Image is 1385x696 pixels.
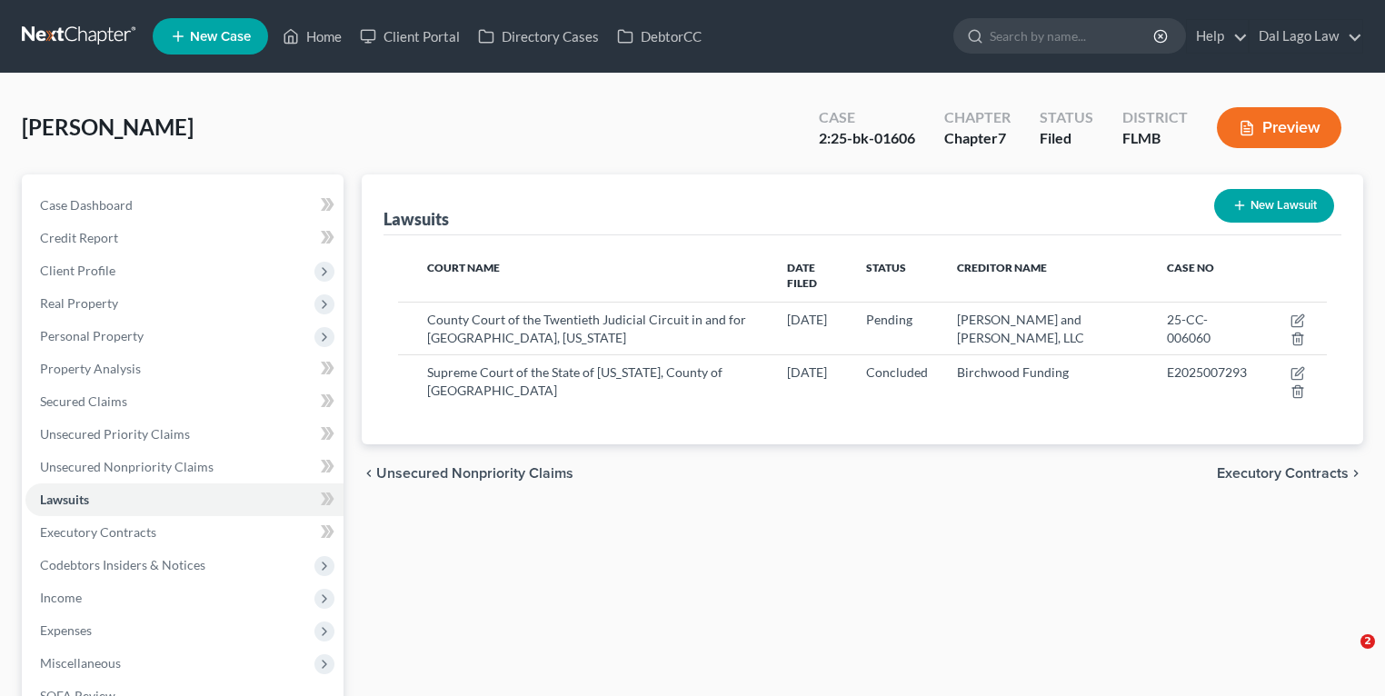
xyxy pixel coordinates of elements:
span: Client Profile [40,263,115,278]
a: Unsecured Priority Claims [25,418,344,451]
span: County Court of the Twentieth Judicial Circuit in and for [GEOGRAPHIC_DATA], [US_STATE] [427,312,746,345]
a: Case Dashboard [25,189,344,222]
span: Lawsuits [40,492,89,507]
a: Credit Report [25,222,344,254]
div: Case [819,107,915,128]
a: Help [1187,20,1248,53]
span: Executory Contracts [1217,466,1349,481]
span: Status [866,261,906,274]
span: Unsecured Nonpriority Claims [376,466,573,481]
span: Court Name [427,261,500,274]
span: 2 [1360,634,1375,649]
span: Codebtors Insiders & Notices [40,557,205,572]
div: FLMB [1122,128,1188,149]
span: Creditor Name [957,261,1047,274]
a: Client Portal [351,20,469,53]
span: E2025007293 [1167,364,1247,380]
button: New Lawsuit [1214,189,1334,223]
span: Income [40,590,82,605]
span: Birchwood Funding [957,364,1069,380]
span: [DATE] [787,364,827,380]
span: [PERSON_NAME] [22,114,194,140]
div: Status [1040,107,1093,128]
a: Secured Claims [25,385,344,418]
span: Miscellaneous [40,655,121,671]
span: 25-CC-006060 [1167,312,1211,345]
span: Executory Contracts [40,524,156,540]
span: Concluded [866,364,928,380]
div: 2:25-bk-01606 [819,128,915,149]
iframe: Intercom live chat [1323,634,1367,678]
a: Home [274,20,351,53]
a: Dal Lago Law [1250,20,1362,53]
i: chevron_left [362,466,376,481]
span: New Case [190,30,251,44]
span: Property Analysis [40,361,141,376]
div: Lawsuits [384,208,449,230]
button: Executory Contracts chevron_right [1217,466,1363,481]
a: Property Analysis [25,353,344,385]
a: Directory Cases [469,20,608,53]
span: Unsecured Nonpriority Claims [40,459,214,474]
span: Personal Property [40,328,144,343]
a: Lawsuits [25,483,344,516]
span: Case No [1167,261,1214,274]
span: Credit Report [40,230,118,245]
span: [DATE] [787,312,827,327]
span: Supreme Court of the State of [US_STATE], County of [GEOGRAPHIC_DATA] [427,364,722,398]
a: DebtorCC [608,20,711,53]
span: Expenses [40,622,92,638]
div: District [1122,107,1188,128]
div: Chapter [944,107,1011,128]
i: chevron_right [1349,466,1363,481]
a: Executory Contracts [25,516,344,549]
a: Unsecured Nonpriority Claims [25,451,344,483]
span: Secured Claims [40,393,127,409]
span: Date Filed [787,261,817,290]
span: 7 [998,129,1006,146]
button: Preview [1217,107,1341,148]
div: Chapter [944,128,1011,149]
span: Case Dashboard [40,197,133,213]
span: Pending [866,312,912,327]
span: Real Property [40,295,118,311]
div: Filed [1040,128,1093,149]
button: chevron_left Unsecured Nonpriority Claims [362,466,573,481]
span: [PERSON_NAME] and [PERSON_NAME], LLC [957,312,1084,345]
span: Unsecured Priority Claims [40,426,190,442]
input: Search by name... [990,19,1156,53]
